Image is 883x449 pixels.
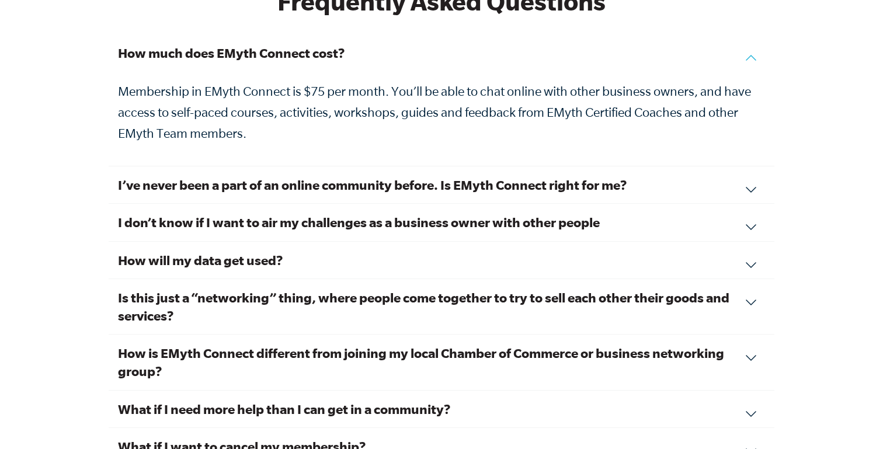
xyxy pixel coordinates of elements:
[118,288,765,325] h3: Is this just a “networking” thing, where people come together to try to sell each other their goo...
[118,400,765,418] h3: What if I need more help than I can get in a community?
[825,393,883,449] iframe: Chat Widget
[118,176,765,194] h3: I’ve never been a part of an online community before. Is EMyth Connect right for me?
[118,213,765,231] h3: I don’t know if I want to air my challenges as a business owner with other people
[118,44,765,62] h3: How much does EMyth Connect cost?
[118,81,765,144] p: Membership in EMyth Connect is $75 per month. You’ll be able to chat online with other business o...
[118,251,765,269] h3: How will my data get used?
[118,344,765,380] h3: How is EMyth Connect different from joining my local Chamber of Commerce or business networking g...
